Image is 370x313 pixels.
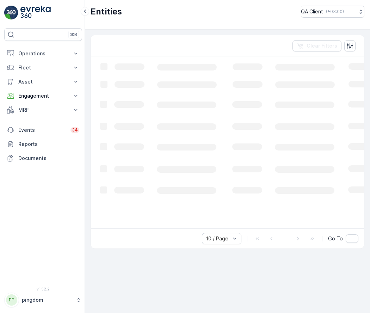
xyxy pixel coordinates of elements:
[4,75,82,89] button: Asset
[4,137,82,151] a: Reports
[4,61,82,75] button: Fleet
[18,106,68,113] p: MRF
[301,8,323,15] p: QA Client
[72,127,78,133] p: 34
[328,235,343,242] span: Go To
[70,32,77,37] p: ⌘B
[4,103,82,117] button: MRF
[4,123,82,137] a: Events34
[292,40,341,51] button: Clear Filters
[4,6,18,20] img: logo
[4,47,82,61] button: Operations
[4,293,82,307] button: PPpingdom
[22,296,72,303] p: pingdom
[18,92,68,99] p: Engagement
[326,9,344,14] p: ( +03:00 )
[18,155,79,162] p: Documents
[91,6,122,17] p: Entities
[6,294,17,306] div: PP
[18,78,68,85] p: Asset
[4,89,82,103] button: Engagement
[301,6,364,18] button: QA Client(+03:00)
[18,127,66,134] p: Events
[4,287,82,291] span: v 1.52.2
[4,151,82,165] a: Documents
[307,42,337,49] p: Clear Filters
[20,6,51,20] img: logo_light-DOdMpM7g.png
[18,64,68,71] p: Fleet
[18,141,79,148] p: Reports
[18,50,68,57] p: Operations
